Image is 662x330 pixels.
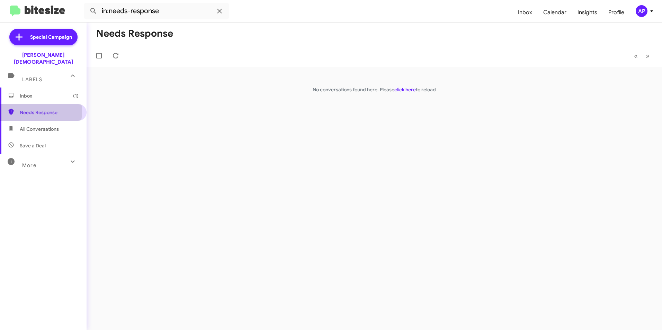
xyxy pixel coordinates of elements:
span: Save a Deal [20,142,46,149]
a: Special Campaign [9,29,78,45]
a: Calendar [538,2,572,22]
a: click here [394,86,416,93]
span: All Conversations [20,126,59,132]
button: AP [630,5,654,17]
span: More [22,162,36,168]
h1: Needs Response [96,28,173,39]
span: « [634,52,638,60]
div: AP [636,5,647,17]
a: Insights [572,2,603,22]
span: » [646,52,650,60]
a: Profile [603,2,630,22]
input: Search [84,3,229,19]
nav: Page navigation example [630,49,654,63]
span: Needs Response [20,109,79,116]
span: (1) [73,92,79,99]
p: No conversations found here. Please to reload [87,86,662,93]
button: Next [642,49,654,63]
span: Special Campaign [30,34,72,40]
span: Labels [22,76,42,83]
span: Inbox [20,92,79,99]
a: Inbox [512,2,538,22]
button: Previous [630,49,642,63]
